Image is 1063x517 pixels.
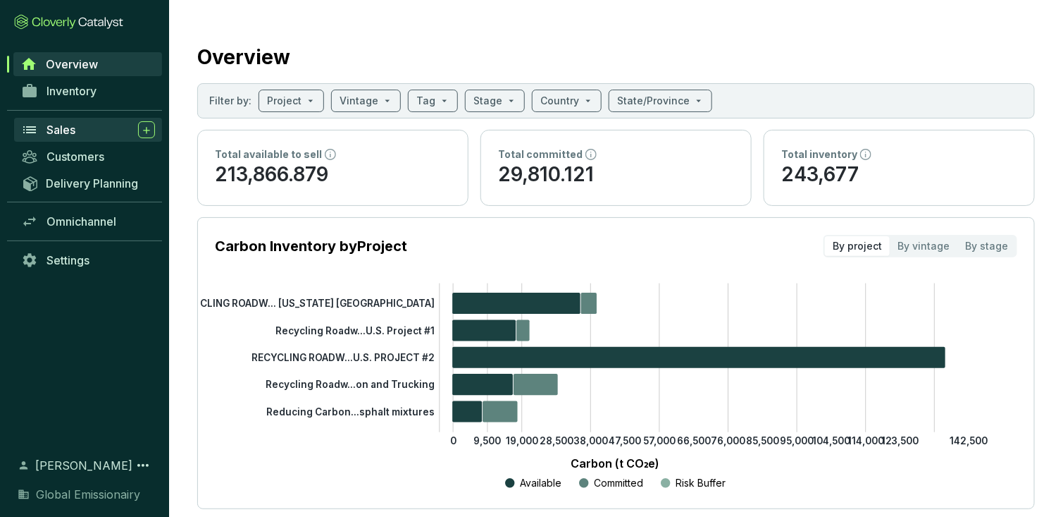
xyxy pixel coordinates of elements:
[46,214,116,229] span: Omnichannel
[450,435,456,446] tspan: 0
[823,235,1017,257] div: segmented control
[14,79,162,103] a: Inventory
[266,406,435,418] tspan: Reducing Carbon...sphalt mixtures
[781,435,814,446] tspan: 95,000
[46,176,138,190] span: Delivery Planning
[14,145,162,169] a: Customers
[266,379,435,390] tspan: Recycling Roadw...on and Trucking
[14,248,162,272] a: Settings
[746,435,779,446] tspan: 85,500
[275,325,435,336] tspan: Recycling Roadw...U.S. Project #1
[540,435,573,446] tspan: 28,500
[236,455,994,472] p: Carbon (t CO₂e)
[36,486,140,503] span: Global Emissionairy
[957,236,1016,256] div: By stage
[215,162,451,188] p: 213,866.879
[573,435,608,446] tspan: 38,000
[609,435,641,446] tspan: 47,500
[14,118,162,142] a: Sales
[197,42,290,72] h2: Overview
[35,457,132,474] span: [PERSON_NAME]
[781,162,1017,188] p: 243,677
[594,476,643,490] p: Committed
[46,84,97,98] span: Inventory
[46,150,104,164] span: Customers
[520,476,561,490] p: Available
[251,352,435,363] tspan: RECYCLING ROADW...U.S. PROJECT #2
[812,435,850,446] tspan: 104,500
[209,94,251,108] p: Filter by:
[643,435,676,446] tspan: 57,000
[847,435,884,446] tspan: 114,000
[46,123,75,137] span: Sales
[46,253,89,267] span: Settings
[881,435,919,446] tspan: 123,500
[175,298,435,309] tspan: RECYCLING ROADW... [US_STATE] [GEOGRAPHIC_DATA]
[506,435,538,446] tspan: 19,000
[46,57,98,71] span: Overview
[498,147,583,162] p: Total committed
[890,236,957,256] div: By vintage
[13,52,162,76] a: Overview
[14,209,162,233] a: Omnichannel
[781,147,857,162] p: Total inventory
[215,147,322,162] p: Total available to sell
[498,162,734,188] p: 29,810.121
[215,236,407,256] p: Carbon Inventory by Project
[825,236,890,256] div: By project
[14,171,162,195] a: Delivery Planning
[676,476,726,490] p: Risk Buffer
[950,435,988,446] tspan: 142,500
[711,435,745,446] tspan: 76,000
[677,435,711,446] tspan: 66,500
[474,435,502,446] tspan: 9,500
